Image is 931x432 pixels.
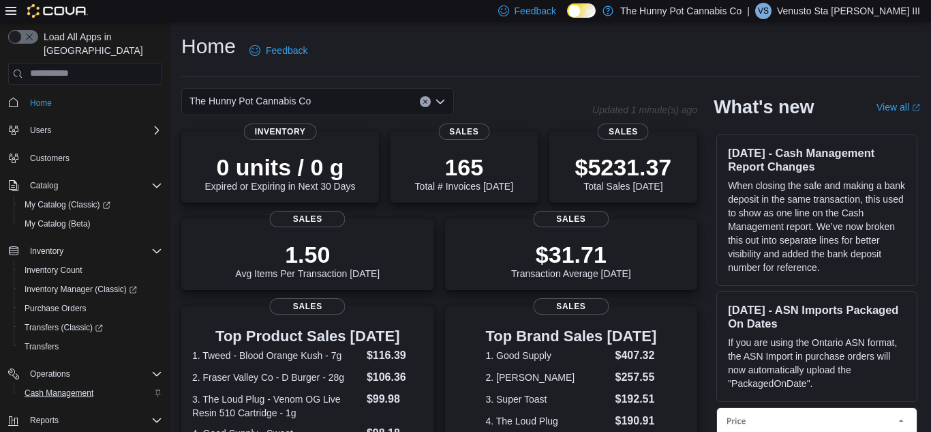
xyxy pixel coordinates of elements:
[533,211,609,227] span: Sales
[192,349,361,362] dt: 1. Tweed - Blood Orange Kush - 7g
[367,391,423,407] dd: $99.98
[511,241,631,268] p: $31.71
[415,154,513,192] div: Total # Invoices [DATE]
[25,122,162,139] span: Users
[30,180,58,191] span: Catalog
[3,242,168,261] button: Inventory
[25,177,63,194] button: Catalog
[30,125,51,136] span: Users
[14,337,168,356] button: Transfers
[728,146,906,173] h3: [DATE] - Cash Management Report Changes
[3,148,168,168] button: Customers
[25,366,76,382] button: Operations
[244,124,317,140] span: Inventory
[19,216,162,232] span: My Catalog (Beta)
[192,392,361,420] dt: 3. The Loud Plug - Venom OG Live Resin 510 Cartridge - 1g
[14,318,168,337] a: Transfers (Classic)
[25,412,162,429] span: Reports
[14,195,168,214] a: My Catalog (Classic)
[30,153,70,164] span: Customers
[3,364,168,384] button: Operations
[25,149,162,167] span: Customers
[728,336,906,390] p: If you are using the Ontario ASN format, the ASN Import in purchase orders will now automatically...
[205,154,356,192] div: Expired or Expiring in Next 30 Days
[30,246,63,257] span: Inventory
[25,366,162,382] span: Operations
[777,3,920,19] p: Venusto Sta [PERSON_NAME] III
[575,154,671,181] p: $5231.37
[25,341,59,352] span: Transfers
[14,261,168,280] button: Inventory Count
[485,414,609,428] dt: 4. The Loud Plug
[25,284,137,295] span: Inventory Manager (Classic)
[14,280,168,299] a: Inventory Manager (Classic)
[192,328,423,345] h3: Top Product Sales [DATE]
[27,4,88,18] img: Cova
[19,216,96,232] a: My Catalog (Beta)
[615,413,657,429] dd: $190.91
[758,3,769,19] span: VS
[19,319,108,336] a: Transfers (Classic)
[485,392,609,406] dt: 3. Super Toast
[25,218,91,229] span: My Catalog (Beta)
[575,154,671,192] div: Total Sales [DATE]
[14,299,168,318] button: Purchase Orders
[25,177,162,194] span: Catalog
[235,241,380,268] p: 1.50
[615,347,657,364] dd: $407.32
[19,262,162,278] span: Inventory Count
[244,37,313,64] a: Feedback
[14,214,168,233] button: My Catalog (Beta)
[181,33,236,60] h1: Home
[438,124,489,140] span: Sales
[515,4,556,18] span: Feedback
[728,179,906,274] p: When closing the safe and making a bank deposit in the same transaction, this used to show as one...
[19,319,162,336] span: Transfers (Classic)
[19,300,162,317] span: Purchase Orders
[235,241,380,279] div: Avg Items Per Transaction [DATE]
[567,3,596,18] input: Dark Mode
[30,369,70,379] span: Operations
[747,3,750,19] p: |
[19,385,162,401] span: Cash Management
[367,347,423,364] dd: $116.39
[30,98,52,109] span: Home
[912,104,920,112] svg: External link
[25,412,64,429] button: Reports
[714,96,814,118] h2: What's new
[189,93,311,109] span: The Hunny Pot Cannabis Co
[420,96,431,107] button: Clear input
[14,384,168,403] button: Cash Management
[485,349,609,362] dt: 1. Good Supply
[435,96,446,107] button: Open list of options
[25,243,162,259] span: Inventory
[38,30,162,57] span: Load All Apps in [GEOGRAPHIC_DATA]
[19,262,88,278] a: Inventory Count
[270,298,346,315] span: Sales
[19,197,162,213] span: My Catalog (Classic)
[3,411,168,430] button: Reports
[728,303,906,330] h3: [DATE] - ASN Imports Packaged On Dates
[598,124,649,140] span: Sales
[592,104,697,115] p: Updated 1 minute(s) ago
[25,243,69,259] button: Inventory
[25,95,57,111] a: Home
[25,265,82,276] span: Inventory Count
[30,415,59,426] span: Reports
[19,300,92,317] a: Purchase Orders
[25,322,103,333] span: Transfers (Classic)
[415,154,513,181] p: 165
[615,369,657,386] dd: $257.55
[615,391,657,407] dd: $192.51
[19,281,142,298] a: Inventory Manager (Classic)
[3,176,168,195] button: Catalog
[533,298,609,315] span: Sales
[367,369,423,386] dd: $106.36
[485,371,609,384] dt: 2. [PERSON_NAME]
[485,328,656,345] h3: Top Brand Sales [DATE]
[511,241,631,279] div: Transaction Average [DATE]
[270,211,346,227] span: Sales
[620,3,742,19] p: The Hunny Pot Cannabis Co
[19,339,64,355] a: Transfers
